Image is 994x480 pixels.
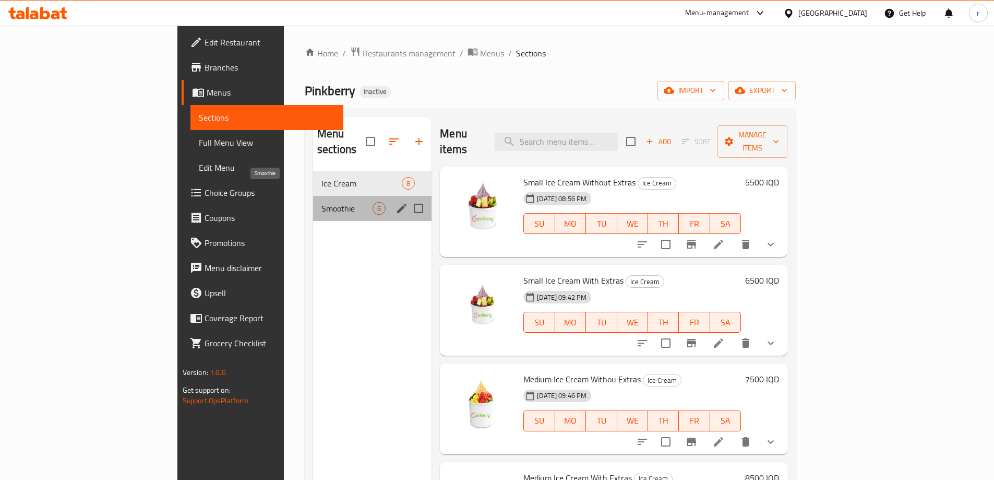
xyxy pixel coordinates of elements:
[523,371,641,387] span: Medium Ice Cream Withou Extras
[480,47,504,60] span: Menus
[733,232,758,257] button: delete
[190,105,343,130] a: Sections
[621,315,644,330] span: WE
[617,213,648,234] button: WE
[630,429,655,454] button: sort-choices
[182,180,343,205] a: Choice Groups
[360,87,391,96] span: Inactive
[205,312,335,324] span: Coverage Report
[642,134,675,150] button: Add
[733,429,758,454] button: delete
[406,129,432,154] button: Add section
[620,131,642,153] span: Select section
[586,312,617,333] button: TU
[714,216,737,231] span: SA
[679,429,704,454] button: Branch-specific-item
[373,202,386,215] div: items
[655,332,677,354] span: Select to update
[210,366,226,379] span: 1.0.0
[798,7,867,19] div: [GEOGRAPHIC_DATA]
[679,312,710,333] button: FR
[764,337,777,349] svg: Show Choices
[745,372,779,387] h6: 7500 IQD
[683,315,705,330] span: FR
[657,81,724,100] button: import
[182,30,343,55] a: Edit Restaurant
[402,179,414,189] span: 8
[448,273,515,340] img: Small Ice Cream With Extras
[726,128,779,155] span: Manage items
[652,413,675,428] span: TH
[586,411,617,431] button: TU
[523,411,555,431] button: SU
[626,276,664,288] span: Ice Cream
[710,213,741,234] button: SA
[373,204,385,214] span: 6
[745,273,779,288] h6: 6500 IQD
[183,394,249,407] a: Support.OpsPlatform
[644,136,673,148] span: Add
[207,86,335,99] span: Menus
[523,174,636,190] span: Small Ice Cream Without Extras
[559,216,582,231] span: MO
[714,413,737,428] span: SA
[402,177,415,190] div: items
[714,315,737,330] span: SA
[675,134,717,150] span: Select section first
[666,84,716,97] span: import
[758,232,783,257] button: show more
[710,411,741,431] button: SA
[643,374,681,387] span: Ice Cream
[559,413,582,428] span: MO
[717,125,787,158] button: Manage items
[648,411,679,431] button: TH
[758,429,783,454] button: show more
[533,391,591,401] span: [DATE] 09:46 PM
[555,213,586,234] button: MO
[508,47,512,60] li: /
[621,413,644,428] span: WE
[555,411,586,431] button: MO
[655,431,677,453] span: Select to update
[182,80,343,105] a: Menus
[495,133,618,151] input: search
[626,275,664,288] div: Ice Cream
[590,315,613,330] span: TU
[190,155,343,180] a: Edit Menu
[683,216,705,231] span: FR
[199,111,335,124] span: Sections
[559,315,582,330] span: MO
[728,81,796,100] button: export
[710,312,741,333] button: SA
[652,315,675,330] span: TH
[733,331,758,356] button: delete
[363,47,456,60] span: Restaurants management
[652,216,675,231] span: TH
[764,436,777,448] svg: Show Choices
[523,273,624,288] span: Small Ice Cream With Extras
[205,237,335,249] span: Promotions
[305,46,796,60] nav: breadcrumb
[630,331,655,356] button: sort-choices
[182,280,343,306] a: Upsell
[679,232,704,257] button: Branch-specific-item
[679,331,704,356] button: Branch-specific-item
[342,47,346,60] li: /
[448,372,515,439] img: Medium Ice Cream Withou Extras
[533,292,591,302] span: [DATE] 09:42 PM
[199,136,335,149] span: Full Menu View
[182,331,343,356] a: Grocery Checklist
[205,262,335,274] span: Menu disclaimer
[305,79,355,102] span: Pinkberry
[638,177,676,189] span: Ice Cream
[394,201,410,216] button: edit
[313,167,432,225] nav: Menu sections
[586,213,617,234] button: TU
[685,7,749,19] div: Menu-management
[617,411,648,431] button: WE
[313,171,432,196] div: Ice Cream8
[313,196,432,221] div: Smoothie6edit
[205,212,335,224] span: Coupons
[199,161,335,174] span: Edit Menu
[360,131,381,153] span: Select all sections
